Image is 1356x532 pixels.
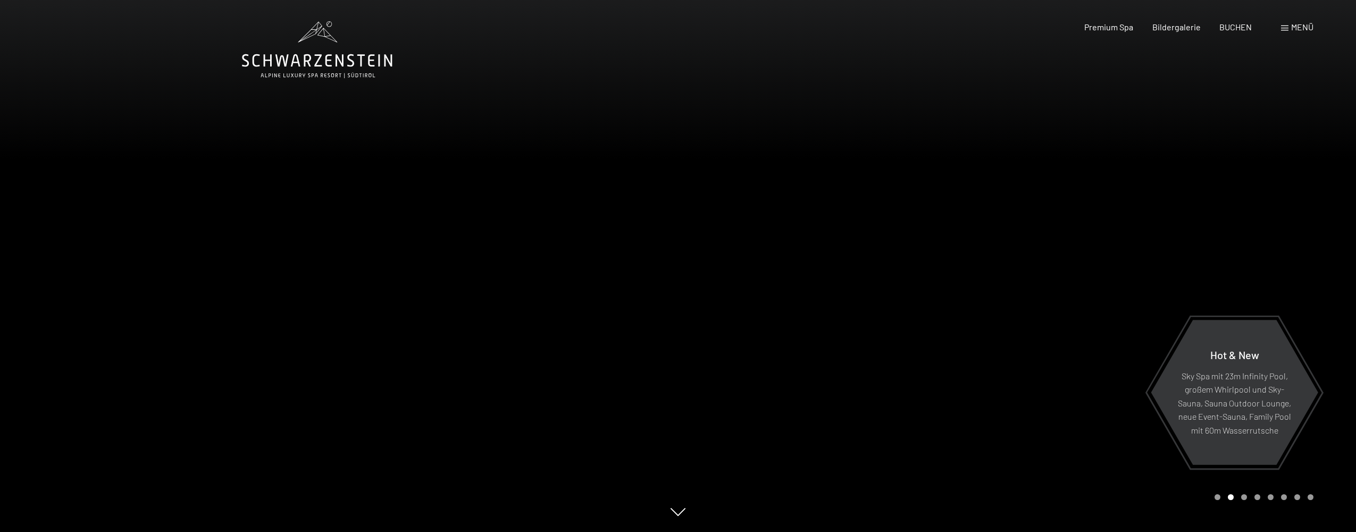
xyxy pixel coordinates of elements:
[1241,494,1247,500] div: Carousel Page 3
[1152,22,1201,32] a: Bildergalerie
[1150,319,1319,465] a: Hot & New Sky Spa mit 23m Infinity Pool, großem Whirlpool und Sky-Sauna, Sauna Outdoor Lounge, ne...
[1308,494,1313,500] div: Carousel Page 8
[1219,22,1252,32] a: BUCHEN
[1084,22,1133,32] a: Premium Spa
[1210,348,1259,361] span: Hot & New
[1291,22,1313,32] span: Menü
[1177,369,1292,437] p: Sky Spa mit 23m Infinity Pool, großem Whirlpool und Sky-Sauna, Sauna Outdoor Lounge, neue Event-S...
[1268,494,1274,500] div: Carousel Page 5
[1228,494,1234,500] div: Carousel Page 2 (Current Slide)
[1294,494,1300,500] div: Carousel Page 7
[1215,494,1220,500] div: Carousel Page 1
[1211,494,1313,500] div: Carousel Pagination
[1281,494,1287,500] div: Carousel Page 6
[1254,494,1260,500] div: Carousel Page 4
